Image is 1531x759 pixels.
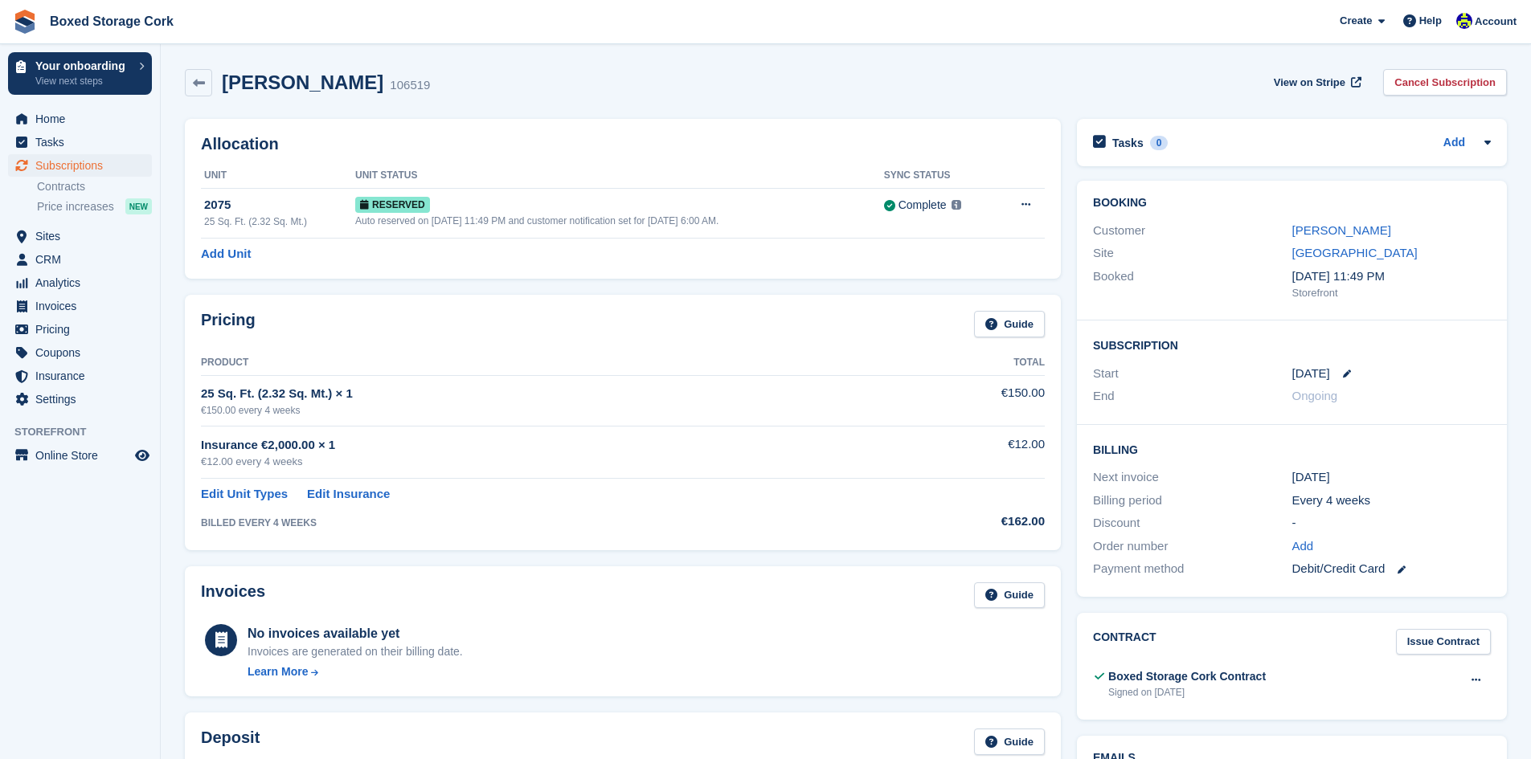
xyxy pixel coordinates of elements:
[886,350,1045,376] th: Total
[201,582,265,609] h2: Invoices
[307,485,390,504] a: Edit Insurance
[1475,14,1517,30] span: Account
[390,76,430,95] div: 106519
[1093,197,1491,210] h2: Booking
[248,663,463,680] a: Learn More
[884,163,996,189] th: Sync Status
[1292,246,1418,259] a: [GEOGRAPHIC_DATA]
[1093,267,1292,301] div: Booked
[35,444,132,467] span: Online Store
[1093,514,1292,533] div: Discount
[886,375,1045,426] td: €150.00
[35,318,132,341] span: Pricing
[1456,13,1472,29] img: Vincent
[886,512,1045,531] div: €162.00
[1267,69,1365,96] a: View on Stripe
[14,424,160,440] span: Storefront
[1093,337,1491,353] h2: Subscription
[1443,134,1465,153] a: Add
[1292,267,1491,286] div: [DATE] 11:49 PM
[1093,244,1292,263] div: Site
[204,214,355,229] div: 25 Sq. Ft. (2.32 Sq. Mt.)
[1292,365,1330,383] time: 2025-09-10 00:00:00 UTC
[1383,69,1507,96] a: Cancel Subscription
[8,341,152,364] a: menu
[1108,685,1266,700] div: Signed on [DATE]
[1396,629,1491,655] a: Issue Contract
[201,350,886,376] th: Product
[1150,136,1169,150] div: 0
[201,385,886,403] div: 25 Sq. Ft. (2.32 Sq. Mt.) × 1
[201,728,260,755] h2: Deposit
[952,200,961,210] img: icon-info-grey-7440780725fd019a000dd9b08b2336e03edf1995a4989e88bcd33f0948082b44.svg
[201,245,251,263] a: Add Unit
[355,214,884,228] div: Auto reserved on [DATE] 11:49 PM and customer notification set for [DATE] 6:00 AM.
[8,365,152,387] a: menu
[8,225,152,247] a: menu
[8,108,152,130] a: menu
[1292,560,1491,578] div: Debit/Credit Card
[1419,13,1442,29] span: Help
[201,311,256,337] h2: Pricing
[35,271,132,294] span: Analytics
[8,318,152,341] a: menu
[974,311,1045,337] a: Guide
[886,426,1045,479] td: €12.00
[899,197,947,214] div: Complete
[1292,223,1391,237] a: [PERSON_NAME]
[1093,468,1292,487] div: Next invoice
[201,163,355,189] th: Unit
[204,196,355,214] div: 2075
[248,643,463,660] div: Invoices are generated on their billing date.
[125,198,152,214] div: NEW
[1108,668,1266,685] div: Boxed Storage Cork Contract
[35,295,132,317] span: Invoices
[1292,468,1491,487] div: [DATE]
[974,728,1045,755] a: Guide
[37,179,152,194] a: Contracts
[8,131,152,153] a: menu
[1292,514,1491,533] div: -
[37,199,114,214] span: Price increases
[35,60,131,71] p: Your onboarding
[201,485,288,504] a: Edit Unit Types
[1112,136,1144,150] h2: Tasks
[201,454,886,470] div: €12.00 every 4 weeks
[35,154,132,177] span: Subscriptions
[355,163,884,189] th: Unit Status
[1093,492,1292,510] div: Billing period
[1292,537,1314,556] a: Add
[1093,560,1292,578] div: Payment method
[35,225,132,247] span: Sites
[13,10,37,34] img: stora-icon-8386f47178a22dfd0bd8f6a31ec36ba5ce8667c1dd55bd0f319d3a0aa187defe.svg
[974,582,1045,609] a: Guide
[201,436,886,455] div: Insurance €2,000.00 × 1
[8,154,152,177] a: menu
[8,271,152,294] a: menu
[35,131,132,153] span: Tasks
[35,248,132,271] span: CRM
[1093,441,1491,457] h2: Billing
[8,444,152,467] a: menu
[35,365,132,387] span: Insurance
[1093,365,1292,383] div: Start
[8,248,152,271] a: menu
[201,403,886,418] div: €150.00 every 4 weeks
[1292,389,1338,402] span: Ongoing
[201,516,886,530] div: BILLED EVERY 4 WEEKS
[355,197,430,213] span: Reserved
[1093,222,1292,240] div: Customer
[1340,13,1372,29] span: Create
[1292,285,1491,301] div: Storefront
[1093,387,1292,406] div: End
[1093,629,1156,655] h2: Contract
[248,624,463,643] div: No invoices available yet
[8,388,152,410] a: menu
[35,108,132,130] span: Home
[1274,75,1345,91] span: View on Stripe
[201,135,1045,153] h2: Allocation
[1292,492,1491,510] div: Every 4 weeks
[8,295,152,317] a: menu
[35,341,132,364] span: Coupons
[8,52,152,95] a: Your onboarding View next steps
